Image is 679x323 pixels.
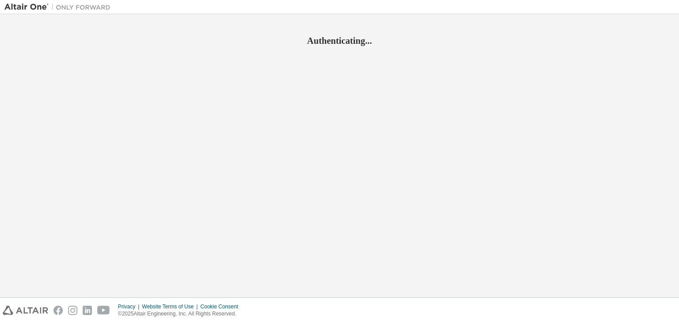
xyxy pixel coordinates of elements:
[97,306,110,315] img: youtube.svg
[3,306,48,315] img: altair_logo.svg
[4,35,675,46] h2: Authenticating...
[4,3,115,12] img: Altair One
[68,306,77,315] img: instagram.svg
[83,306,92,315] img: linkedin.svg
[200,303,243,310] div: Cookie Consent
[118,310,244,318] p: © 2025 Altair Engineering, Inc. All Rights Reserved.
[118,303,142,310] div: Privacy
[142,303,200,310] div: Website Terms of Use
[53,306,63,315] img: facebook.svg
